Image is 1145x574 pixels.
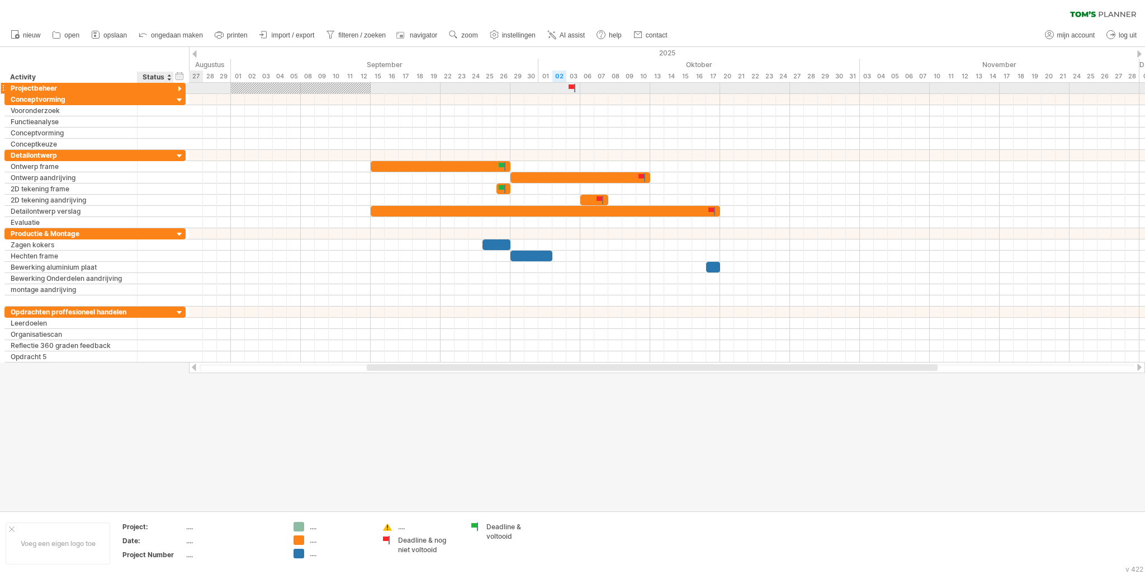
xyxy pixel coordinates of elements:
[6,523,110,564] div: Voeg een eigen logo toe
[338,31,386,39] span: filteren / zoeken
[461,31,477,39] span: zoom
[1111,70,1125,82] div: donderdag, 27 November 2025
[8,28,44,43] a: nieuw
[23,31,40,39] span: nieuw
[310,535,371,545] div: ....
[1014,70,1028,82] div: dinsdag, 18 November 2025
[11,228,131,239] div: Productie & Montage
[186,536,280,545] div: ....
[944,70,958,82] div: dinsdag, 11 November 2025
[329,70,343,82] div: woensdag, 10 September 2025
[1070,70,1084,82] div: maandag, 24 November 2025
[49,28,83,43] a: open
[972,70,986,82] div: donderdag, 13 November 2025
[245,70,259,82] div: dinsdag, 2 September 2025
[1028,70,1042,82] div: woensdag, 19 November 2025
[538,59,860,70] div: Oktober 2025
[631,28,671,43] a: contact
[487,28,539,43] a: instellingen
[11,239,131,250] div: Zagen kokers
[11,262,131,272] div: Bewerking aluminium plaat
[1057,31,1095,39] span: mijn account
[692,70,706,82] div: donderdag, 16 Oktober 2025
[11,307,131,317] div: Opdrachten proffesioneel handelen
[357,70,371,82] div: vrijdag, 12 September 2025
[545,28,588,43] a: AI assist
[217,70,231,82] div: vrijdag, 29 Augustus 2025
[11,128,131,138] div: Conceptvorming
[678,70,692,82] div: woensdag, 15 Oktober 2025
[510,70,524,82] div: maandag, 29 September 2025
[482,70,496,82] div: donderdag, 25 September 2025
[1042,28,1098,43] a: mijn account
[323,28,389,43] a: filteren / zoeken
[552,70,566,82] div: donderdag, 2 Oktober 2025
[1104,28,1140,43] a: log uit
[1000,70,1014,82] div: maandag, 17 November 2025
[874,70,888,82] div: dinsdag, 4 November 2025
[594,70,608,82] div: dinsdag, 7 Oktober 2025
[846,70,860,82] div: vrijdag, 31 Oktober 2025
[902,70,916,82] div: donderdag, 6 November 2025
[608,70,622,82] div: woensdag, 8 Oktober 2025
[804,70,818,82] div: dinsdag, 28 Oktober 2025
[151,31,203,39] span: ongedaan maken
[580,70,594,82] div: maandag, 6 Oktober 2025
[958,70,972,82] div: woensdag, 12 November 2025
[301,70,315,82] div: maandag, 8 September 2025
[524,70,538,82] div: dinsdag, 30 September 2025
[398,522,459,531] div: ....
[186,522,280,531] div: ....
[1084,70,1097,82] div: dinsdag, 25 November 2025
[11,251,131,261] div: Hechten frame
[395,28,441,43] a: navigator
[1097,70,1111,82] div: woensdag, 26 November 2025
[122,550,184,559] div: Project Number
[664,70,678,82] div: dinsdag, 14 Oktober 2025
[11,150,131,161] div: Detailontwerp
[11,105,131,116] div: Vooronderzoek
[748,70,762,82] div: woensdag, 22 Oktober 2025
[273,70,287,82] div: donderdag, 4 September 2025
[413,70,427,82] div: donderdag, 18 September 2025
[11,351,131,362] div: Opdracht 5
[385,70,399,82] div: dinsdag, 16 September 2025
[11,318,131,328] div: Leerdoelen
[88,28,130,43] a: opslaan
[496,70,510,82] div: vrijdag, 26 September 2025
[502,31,536,39] span: instellingen
[212,28,251,43] a: printen
[11,83,131,93] div: Projectbeheer
[231,70,245,82] div: maandag, 1 September 2025
[734,70,748,82] div: dinsdag, 21 Oktober 2025
[776,70,790,82] div: vrijdag, 24 Oktober 2025
[1125,70,1139,82] div: vrijdag, 28 November 2025
[888,70,902,82] div: woensdag, 5 November 2025
[818,70,832,82] div: woensdag, 29 Oktober 2025
[186,550,280,559] div: ....
[103,31,127,39] span: opslaan
[310,522,371,531] div: ....
[622,70,636,82] div: donderdag, 9 Oktober 2025
[143,72,167,83] div: Status
[399,70,413,82] div: woensdag, 17 September 2025
[189,70,203,82] div: woensdag, 27 Augustus 2025
[310,549,371,558] div: ....
[930,70,944,82] div: maandag, 10 November 2025
[1042,70,1056,82] div: donderdag, 20 November 2025
[455,70,469,82] div: dinsdag, 23 September 2025
[122,522,184,531] div: Project:
[136,28,206,43] a: ongedaan maken
[11,184,131,194] div: 2D tekening frame
[257,28,318,43] a: import / export
[203,70,217,82] div: donderdag, 28 Augustus 2025
[860,70,874,82] div: maandag, 3 November 2025
[398,535,459,554] div: Deadline & nog niet voltooid
[227,31,248,39] span: printen
[287,70,301,82] div: vrijdag, 5 September 2025
[706,70,720,82] div: vrijdag, 17 Oktober 2025
[10,72,131,83] div: Activity
[259,70,273,82] div: woensdag, 3 September 2025
[762,70,776,82] div: donderdag, 23 Oktober 2025
[650,70,664,82] div: maandag, 13 Oktober 2025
